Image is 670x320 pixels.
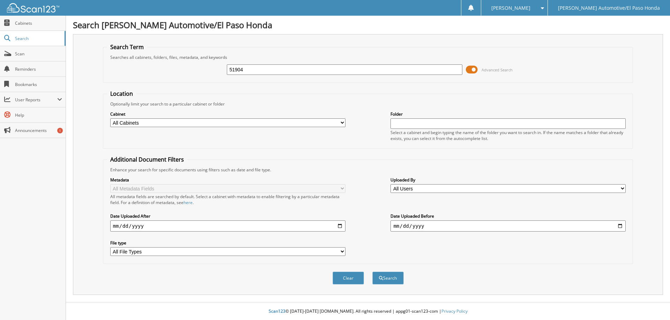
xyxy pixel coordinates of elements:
[107,43,147,51] legend: Search Term
[441,308,468,314] a: Privacy Policy
[390,177,626,183] label: Uploaded By
[107,167,630,173] div: Enhance your search for specific documents using filters such as date and file type.
[372,272,404,284] button: Search
[390,213,626,219] label: Date Uploaded Before
[110,220,345,232] input: start
[390,130,626,141] div: Select a cabinet and begin typing the name of the folder you want to search in. If the name match...
[110,177,345,183] label: Metadata
[110,194,345,205] div: All metadata fields are searched by default. Select a cabinet with metadata to enable filtering b...
[333,272,364,284] button: Clear
[15,97,57,103] span: User Reports
[107,101,630,107] div: Optionally limit your search to a particular cabinet or folder
[15,36,61,41] span: Search
[110,240,345,246] label: File type
[7,3,59,13] img: scan123-logo-white.svg
[110,213,345,219] label: Date Uploaded After
[57,128,63,133] div: 1
[390,220,626,232] input: end
[73,19,663,31] h1: Search [PERSON_NAME] Automotive/El Paso Honda
[15,81,62,87] span: Bookmarks
[110,111,345,117] label: Cabinet
[15,127,62,133] span: Announcements
[107,90,136,97] legend: Location
[635,287,670,320] iframe: Chat Widget
[269,308,285,314] span: Scan123
[66,303,670,320] div: © [DATE]-[DATE] [DOMAIN_NAME]. All rights reserved | appg01-scan123-com |
[15,66,62,72] span: Reminders
[390,111,626,117] label: Folder
[184,200,193,205] a: here
[15,112,62,118] span: Help
[558,6,660,10] span: [PERSON_NAME] Automotive/El Paso Honda
[15,20,62,26] span: Cabinets
[107,156,187,163] legend: Additional Document Filters
[491,6,530,10] span: [PERSON_NAME]
[482,67,513,72] span: Advanced Search
[107,54,630,60] div: Searches all cabinets, folders, files, metadata, and keywords
[15,51,62,57] span: Scan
